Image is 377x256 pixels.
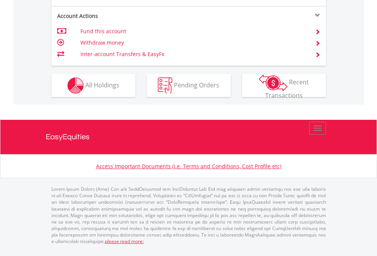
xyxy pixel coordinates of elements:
[51,74,135,97] button: All Holdings
[147,74,231,97] button: Pending Orders
[158,77,172,94] img: pending_instructions-wht.png
[259,74,287,91] img: transactions-zar-wht.png
[46,120,332,154] a: EasyEquities
[80,48,306,60] td: Inter-account Transfers & EasyFx
[96,163,281,170] a: Access Important Documents (i.e. Terms and Conditions, Cost Profile etc)
[80,26,306,37] td: Fund this account
[174,81,219,89] span: Pending Orders
[67,77,84,94] img: holdings-wht.png
[85,81,119,89] span: All Holdings
[242,74,326,97] button: Recent Transactions
[51,12,189,20] div: Account Actions
[80,37,306,48] td: Withdraw money
[105,238,144,245] a: please read more:
[51,186,326,245] p: Lorem Ipsum Dolors (Ame) Con a/e SeddOeiusmod tem InciDiduntut Lab Etd mag aliquaen admin veniamq...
